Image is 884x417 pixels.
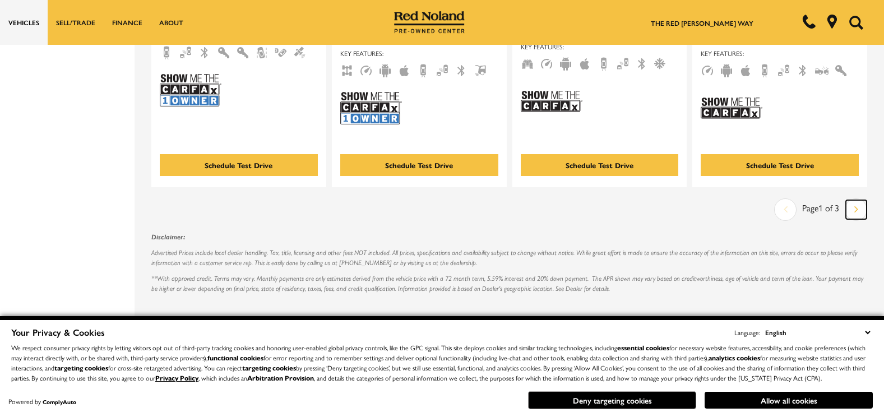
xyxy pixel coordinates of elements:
span: Interior Accents [217,47,230,57]
span: Satellite Radio Ready [293,47,307,57]
a: ComplyAuto [43,398,76,406]
p: We respect consumer privacy rights by letting visitors opt out of third-party tracking cookies an... [11,342,873,383]
div: Language: [734,329,760,336]
span: Adaptive Cruise Control [701,64,714,75]
span: Blind Spot Monitor [777,64,790,75]
div: Schedule Test Drive - Used 2023 Honda Civic Type R Base With Navigation [701,154,859,176]
div: Schedule Test Drive - Used 2023 Land Rover Discovery HSE R-Dynamic With Navigation & 4WD [521,154,679,176]
a: Red Noland Pre-Owned [394,15,465,26]
strong: Arbitration Provision [247,373,314,383]
span: Bluetooth [198,47,211,57]
span: Backup Camera [758,64,771,75]
span: Blind Spot Monitor [616,58,630,68]
span: Android Auto [559,58,572,68]
strong: essential cookies [617,342,669,353]
button: Deny targeting cookies [528,391,696,409]
span: Bluetooth [455,64,468,75]
strong: targeting cookies [242,363,296,373]
span: Keyless Entry [236,47,249,57]
select: Language Select [762,326,873,339]
div: Schedule Test Drive - Used 2022 Lexus RX 350 F Sport Handling With Navigation & AWD [340,154,498,176]
span: Key Features : [701,47,859,59]
span: Key Features : [340,47,498,59]
img: Show Me the CARFAX Badge [701,87,762,128]
span: Your Privacy & Cookies [11,326,105,339]
span: Lane Warning [255,47,269,57]
span: Parking Assist [274,47,288,57]
span: Backup Camera [160,47,173,57]
span: Adaptive Cruise Control [359,64,373,75]
span: Cooled Seats [654,58,668,68]
button: Open the search field [845,1,867,44]
div: Powered by [8,398,76,405]
span: Key Features : [521,40,679,53]
p: **With approved credit. Terms may vary. Monthly payments are only estimates derived from the vehi... [151,274,867,294]
strong: functional cookies [207,353,263,363]
button: Allow all cookies [705,392,873,409]
div: Schedule Test Drive [205,160,272,170]
span: Apple Car-Play [739,64,752,75]
img: Show Me the CARFAX 1-Owner Badge [160,69,221,110]
span: Backup Camera [597,58,610,68]
div: Page 1 of 3 [797,198,845,221]
img: Show Me the CARFAX 1-Owner Badge [340,87,402,128]
span: Bluetooth [635,58,649,68]
span: Blind Spot Monitor [179,47,192,57]
strong: Disclaimer: [151,233,185,241]
span: Android Auto [378,64,392,75]
div: Schedule Test Drive [746,160,814,170]
p: Advertised Prices include local dealer handling. Tax, title, licensing and other fees NOT include... [151,248,867,268]
span: Apple Car-Play [578,58,591,68]
a: next page [846,200,867,219]
strong: targeting cookies [54,363,108,373]
span: Bluetooth [796,64,809,75]
span: Forward Collision Warning [815,64,829,75]
div: Schedule Test Drive [566,160,633,170]
div: Schedule Test Drive [385,160,453,170]
span: AWD [340,64,354,75]
span: Backup Camera [416,64,430,75]
a: The Red [PERSON_NAME] Way [651,18,753,28]
span: Android Auto [720,64,733,75]
span: Adaptive Cruise Control [540,58,553,68]
div: Schedule Test Drive - Used 2023 Ford Bronco Outer Banks 4WD [160,154,318,176]
img: Show Me the CARFAX Badge [521,81,582,122]
span: Apple Car-Play [397,64,411,75]
img: Red Noland Pre-Owned [394,11,465,34]
span: Third Row Seats [521,58,534,68]
a: Privacy Policy [155,373,198,383]
strong: analytics cookies [709,353,760,363]
span: Interior Accents [834,64,848,75]
span: Blind Spot Monitor [436,64,449,75]
span: Hands-Free Liftgate [474,64,487,75]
